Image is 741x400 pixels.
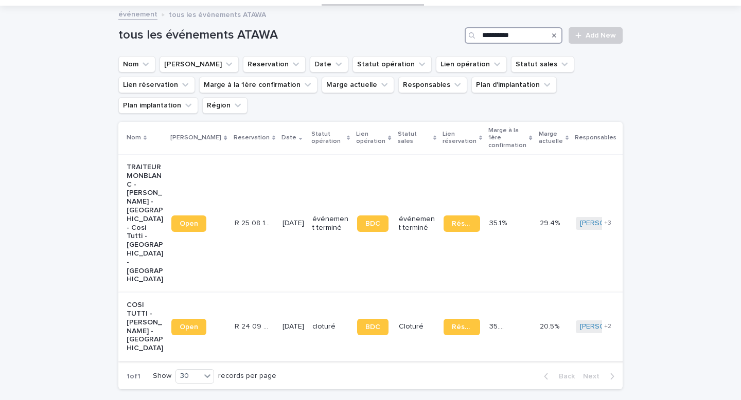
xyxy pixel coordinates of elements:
[511,56,574,72] button: Statut sales
[399,322,435,331] p: Cloturé
[575,132,616,143] p: Responsables
[569,27,623,44] a: Add New
[436,56,507,72] button: Lien opération
[465,27,562,44] input: Search
[539,129,563,148] p: Marge actuelle
[604,220,611,226] span: + 3
[356,129,385,148] p: Lien opération
[586,32,616,39] span: Add New
[160,56,239,72] button: Lien Stacker
[312,322,349,331] p: cloturé
[489,320,510,331] p: 35.9 %
[169,8,266,20] p: tous les événements ATAWA
[310,56,348,72] button: Date
[199,77,317,93] button: Marge à la 1ère confirmation
[176,371,201,381] div: 30
[399,215,435,232] p: événement terminé
[452,220,472,227] span: Réservation
[540,320,561,331] p: 20.5%
[171,215,206,232] a: Open
[118,97,198,114] button: Plan implantation
[357,215,389,232] a: BDC
[489,217,509,228] p: 35.1 %
[118,364,149,389] p: 1 of 1
[536,372,579,381] button: Back
[444,215,480,232] a: Réservation
[444,319,480,335] a: Réservation
[118,56,155,72] button: Nom
[452,323,472,331] span: Réservation
[579,372,623,381] button: Next
[235,320,273,331] p: R 24 09 2990
[283,219,304,228] p: [DATE]
[580,219,636,228] a: [PERSON_NAME]
[118,8,157,20] a: événement
[623,129,665,148] p: Plan d'implantation
[170,132,221,143] p: [PERSON_NAME]
[580,322,636,331] a: [PERSON_NAME]
[471,77,557,93] button: Plan d'implantation
[365,323,380,331] span: BDC
[365,220,380,227] span: BDC
[127,301,163,353] p: COSI TUTTI - [PERSON_NAME] - [GEOGRAPHIC_DATA]
[322,77,394,93] button: Marge actuelle
[443,129,477,148] p: Lien réservation
[235,217,273,228] p: R 25 08 1039
[218,372,276,380] p: records per page
[243,56,306,72] button: Reservation
[180,323,198,331] span: Open
[202,97,248,114] button: Région
[127,132,141,143] p: Nom
[153,372,171,380] p: Show
[118,28,461,43] h1: tous les événements ATAWA
[118,77,195,93] button: Lien réservation
[357,319,389,335] a: BDC
[488,125,526,151] p: Marge à la 1ère confirmation
[281,132,296,143] p: Date
[352,56,432,72] button: Statut opération
[234,132,270,143] p: Reservation
[180,220,198,227] span: Open
[311,129,344,148] p: Statut opération
[540,217,562,228] p: 29.4%
[398,77,467,93] button: Responsables
[583,373,606,380] span: Next
[604,323,611,330] span: + 2
[127,163,163,284] p: TRAITEUR MONBLANC - [PERSON_NAME] - [GEOGRAPHIC_DATA] - Cosi Tutti - [GEOGRAPHIC_DATA]-[GEOGRAPHI...
[171,319,206,335] a: Open
[553,373,575,380] span: Back
[312,215,349,232] p: événement terminé
[398,129,431,148] p: Statut sales
[283,322,304,331] p: [DATE]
